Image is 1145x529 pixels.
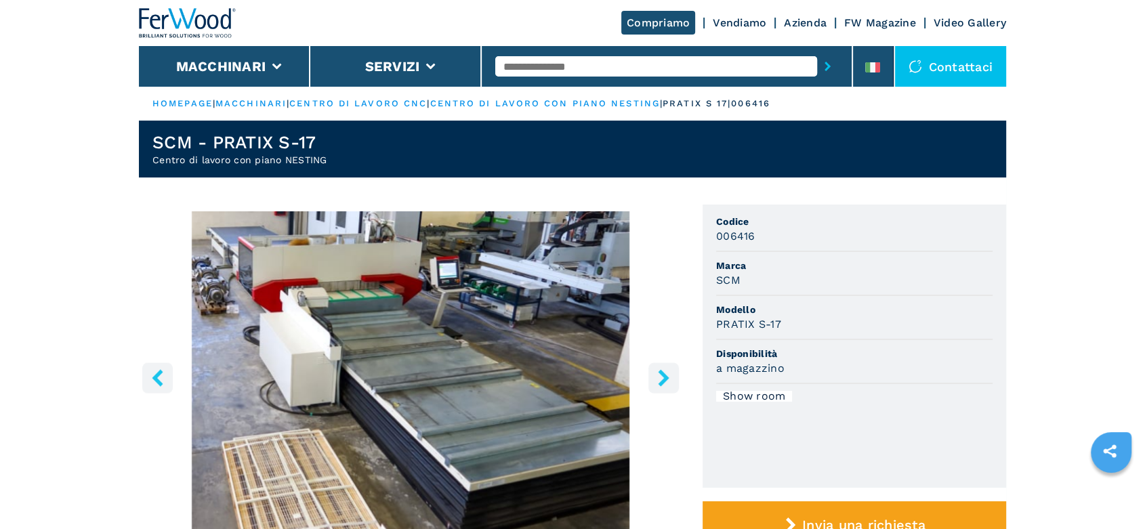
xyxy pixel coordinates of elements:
button: right-button [648,362,679,393]
span: | [287,98,289,108]
p: 006416 [731,98,770,110]
span: Codice [716,215,993,228]
span: | [427,98,430,108]
a: macchinari [215,98,287,108]
a: FW Magazine [844,16,916,29]
iframe: Chat [1087,468,1135,519]
a: sharethis [1093,434,1127,468]
a: Azienda [784,16,827,29]
div: Show room [716,391,792,402]
a: centro di lavoro con piano nesting [430,98,659,108]
h3: SCM [716,272,741,288]
button: Servizi [365,58,419,75]
img: Contattaci [909,60,922,73]
a: Video Gallery [934,16,1006,29]
div: Contattaci [895,46,1007,87]
a: Vendiamo [713,16,766,29]
img: Ferwood [139,8,236,38]
h3: PRATIX S-17 [716,316,781,332]
button: submit-button [817,51,838,82]
p: pratix s 17 | [663,98,731,110]
span: | [213,98,215,108]
a: HOMEPAGE [152,98,213,108]
h1: SCM - PRATIX S-17 [152,131,327,153]
button: Macchinari [176,58,266,75]
span: Marca [716,259,993,272]
h3: a magazzino [716,360,785,376]
span: Disponibilità [716,347,993,360]
span: | [660,98,663,108]
span: Modello [716,303,993,316]
h2: Centro di lavoro con piano NESTING [152,153,327,167]
a: Compriamo [621,11,695,35]
a: centro di lavoro cnc [289,98,427,108]
h3: 006416 [716,228,755,244]
button: left-button [142,362,173,393]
